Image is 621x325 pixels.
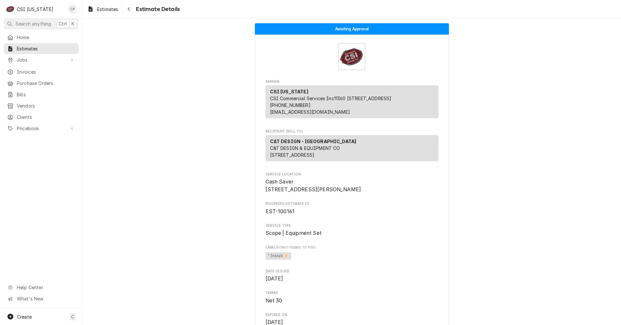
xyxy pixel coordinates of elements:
[266,298,282,304] span: Net 30
[4,293,79,304] a: Go to What's New
[134,5,180,14] span: Estimate Details
[4,100,79,111] a: Vendors
[270,102,310,108] a: [PHONE_NUMBER]
[4,55,79,65] a: Go to Jobs
[17,6,53,13] div: CSI [US_STATE]
[266,79,439,121] div: Estimate Sender
[17,284,75,291] span: Help Center
[266,178,439,193] span: Service Location
[266,129,439,164] div: Estimate Recipient
[266,290,439,304] div: Terms
[124,4,134,14] button: Navigate back
[4,18,79,29] button: Search anythingCtrlK
[266,85,439,118] div: Sender
[17,114,75,121] span: Clients
[266,208,295,215] span: EST-100161
[266,208,439,215] span: Roopairs Estimate ID
[17,314,32,320] span: Create
[4,67,79,77] a: Invoices
[17,45,75,52] span: Estimates
[6,5,15,14] div: C
[266,312,439,318] span: Expires On
[59,20,67,27] span: Ctrl
[68,5,77,14] div: Craig Pierce's Avatar
[266,79,439,84] span: Sender
[266,172,439,177] span: Service Location
[266,230,321,236] span: Scope | Equipment Set
[338,43,365,70] img: Logo
[266,129,439,134] span: Recipient (Bill To)
[266,269,439,274] span: Date Issued
[266,245,439,250] span: Labels
[270,139,356,144] strong: C&T DESIGN - [GEOGRAPHIC_DATA]
[266,245,439,261] div: [object Object]
[17,295,75,302] span: What's New
[266,179,361,193] span: Cash Saver [STREET_ADDRESS][PERSON_NAME]
[270,145,340,158] span: C&T DESIGN & EQUIPMENT CO [STREET_ADDRESS]
[71,313,74,320] span: C
[255,23,449,35] div: Status
[266,276,283,282] span: [DATE]
[97,6,118,13] span: Estimates
[16,20,51,27] span: Search anything
[17,125,66,132] span: Pricebook
[4,89,79,100] a: Bills
[270,89,308,94] strong: CSI [US_STATE]
[266,275,439,283] span: Date Issued
[71,20,74,27] span: K
[335,27,369,31] span: Awaiting Approval
[266,297,439,305] span: Terms
[17,68,75,75] span: Invoices
[4,32,79,43] a: Home
[85,4,121,15] a: Estimates
[68,5,77,14] div: CP
[266,135,439,164] div: Recipient (Bill To)
[17,34,75,41] span: Home
[270,96,392,101] span: CSI Commercial Services Inc11360 [STREET_ADDRESS]
[266,135,439,161] div: Recipient (Bill To)
[266,223,439,237] div: Service Type
[266,290,439,296] span: Terms
[266,252,291,260] span: ¹ Install ⚡️
[266,172,439,194] div: Service Location
[266,251,439,261] span: [object Object]
[266,85,439,121] div: Sender
[4,112,79,122] a: Clients
[270,109,350,115] a: [EMAIL_ADDRESS][DOMAIN_NAME]
[266,223,439,228] span: Service Type
[4,282,79,293] a: Go to Help Center
[266,269,439,283] div: Date Issued
[17,91,75,98] span: Bills
[4,123,79,134] a: Go to Pricebook
[266,201,439,215] div: Roopairs Estimate ID
[17,102,75,109] span: Vendors
[6,5,15,14] div: CSI Kentucky's Avatar
[4,43,79,54] a: Estimates
[266,229,439,237] span: Service Type
[278,246,315,249] span: (Only Visible to You)
[4,78,79,89] a: Purchase Orders
[266,201,439,206] span: Roopairs Estimate ID
[17,57,66,63] span: Jobs
[17,80,75,87] span: Purchase Orders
